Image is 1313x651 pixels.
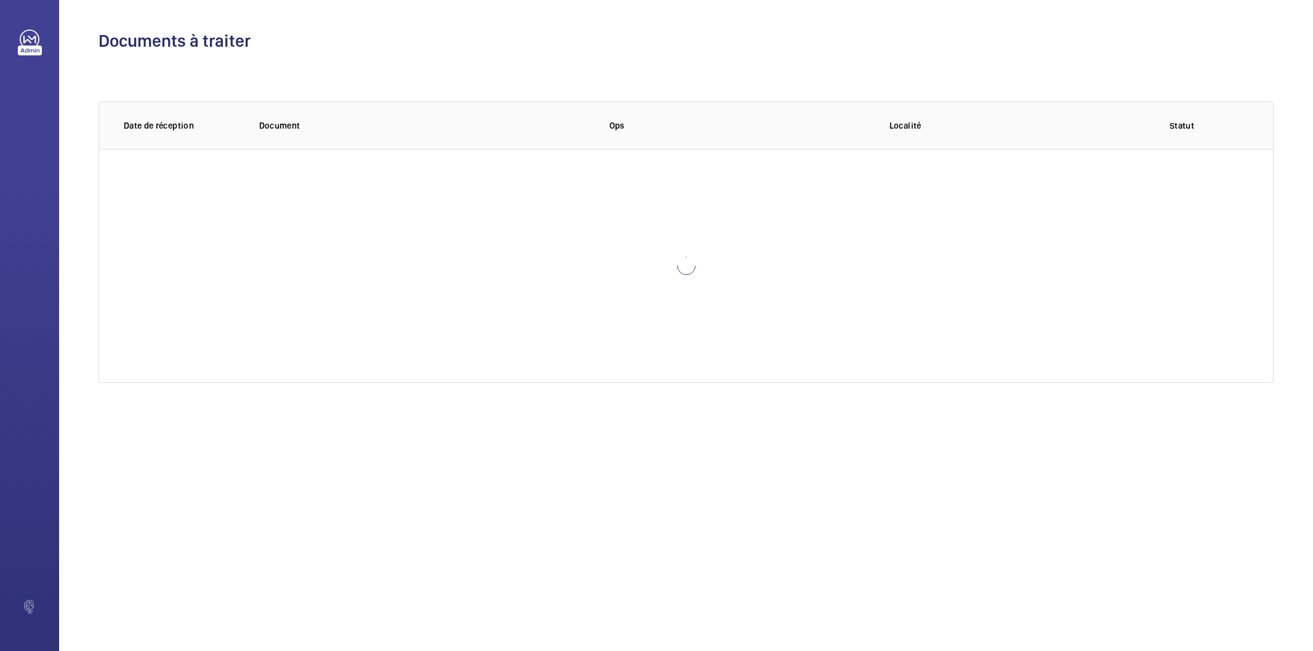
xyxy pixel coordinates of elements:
[889,119,1150,132] p: Localité
[259,119,590,132] p: Document
[98,30,1274,52] h1: Documents à traiter
[609,119,870,132] p: Ops
[124,119,239,132] p: Date de réception
[1170,119,1248,132] p: Statut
